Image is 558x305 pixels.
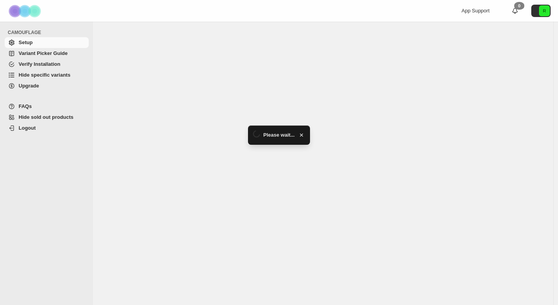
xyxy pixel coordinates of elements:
span: CAMOUFLAGE [8,29,89,36]
a: Verify Installation [5,59,89,70]
a: Upgrade [5,81,89,91]
a: Variant Picker Guide [5,48,89,59]
a: FAQs [5,101,89,112]
a: Logout [5,123,89,134]
span: Upgrade [19,83,39,89]
span: Hide sold out products [19,114,74,120]
span: Avatar with initials R [539,5,550,16]
a: Hide specific variants [5,70,89,81]
span: Setup [19,39,33,45]
img: Camouflage [6,0,45,22]
text: R [543,9,546,13]
span: Logout [19,125,36,131]
a: Hide sold out products [5,112,89,123]
a: Setup [5,37,89,48]
span: App Support [462,8,489,14]
span: Variant Picker Guide [19,50,67,56]
span: Please wait... [263,131,295,139]
span: FAQs [19,103,32,109]
div: 0 [514,2,524,10]
span: Hide specific variants [19,72,71,78]
button: Avatar with initials R [531,5,551,17]
span: Verify Installation [19,61,60,67]
a: 0 [511,7,519,15]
